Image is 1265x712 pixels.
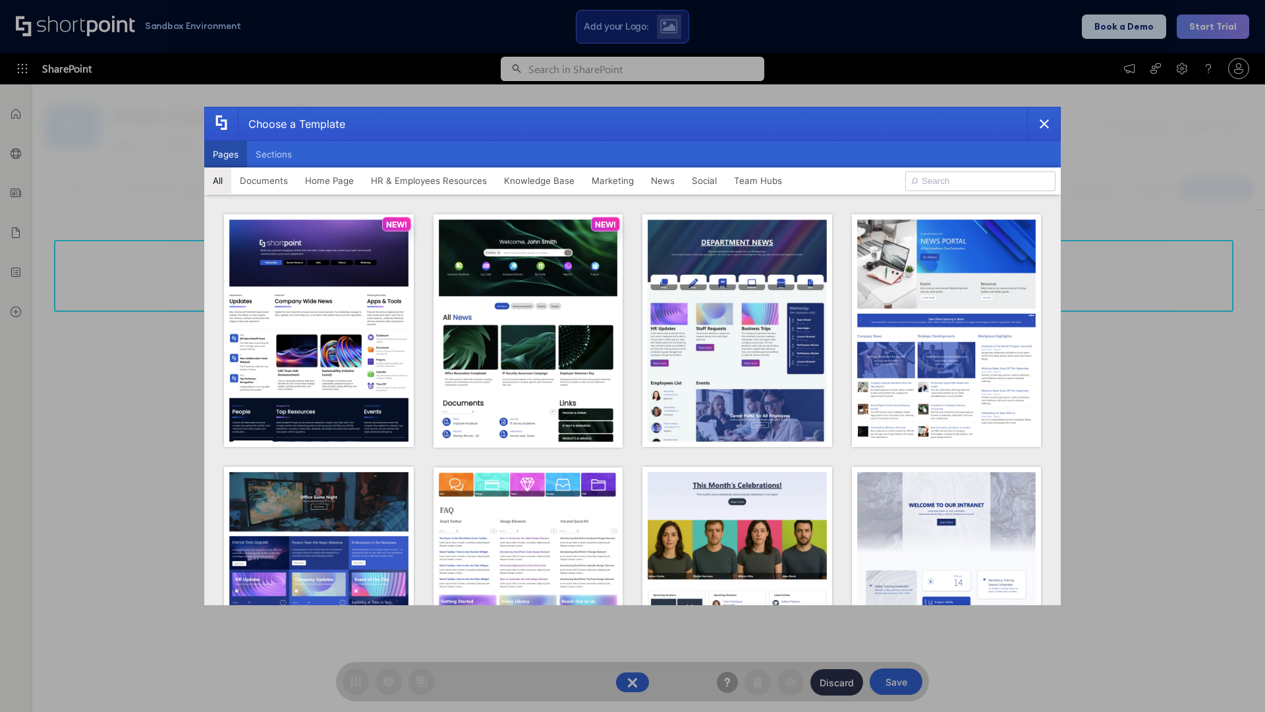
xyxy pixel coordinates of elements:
[204,107,1061,605] div: template selector
[386,220,407,229] p: NEW!
[683,167,725,194] button: Social
[595,220,616,229] p: NEW!
[362,167,495,194] button: HR & Employees Resources
[204,167,231,194] button: All
[231,167,296,194] button: Documents
[725,167,791,194] button: Team Hubs
[495,167,583,194] button: Knowledge Base
[583,167,642,194] button: Marketing
[642,167,683,194] button: News
[247,141,300,167] button: Sections
[1199,649,1265,712] iframe: Chat Widget
[238,107,345,140] div: Choose a Template
[296,167,362,194] button: Home Page
[905,171,1055,191] input: Search
[204,141,247,167] button: Pages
